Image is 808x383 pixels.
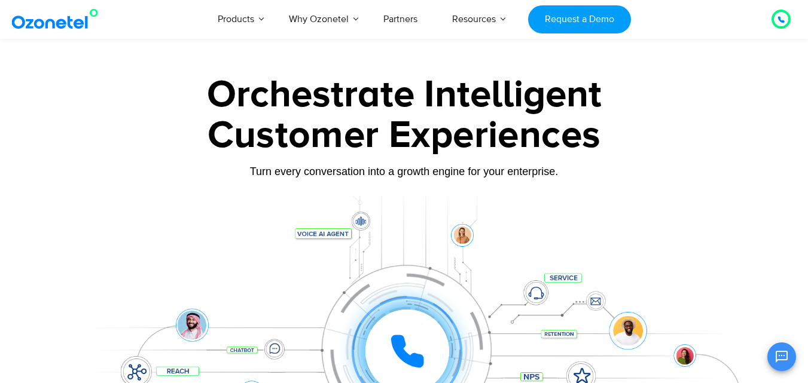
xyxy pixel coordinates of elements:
[31,165,778,178] div: Turn every conversation into a growth engine for your enterprise.
[528,5,630,33] a: Request a Demo
[767,342,796,371] button: Open chat
[31,76,778,114] div: Orchestrate Intelligent
[31,107,778,164] div: Customer Experiences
